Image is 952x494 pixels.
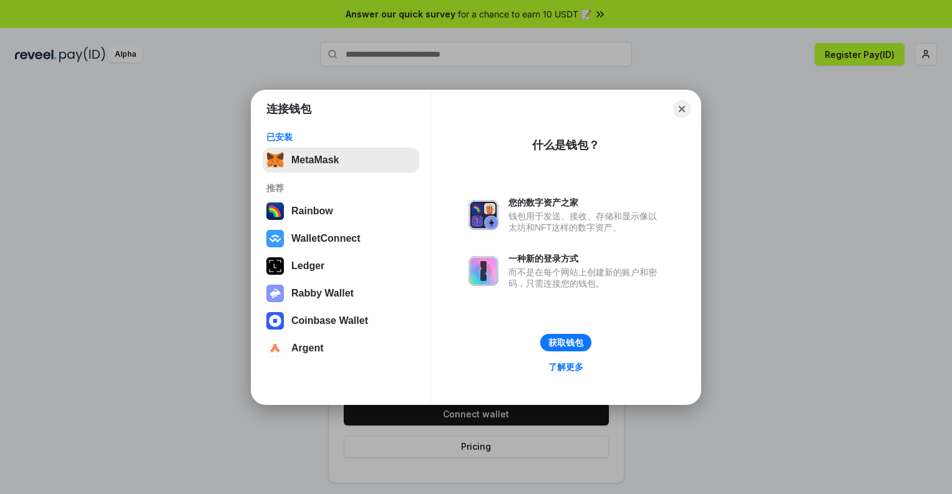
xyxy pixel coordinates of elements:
div: 一种新的登录方式 [508,253,663,264]
img: svg+xml,%3Csvg%20width%3D%2228%22%20height%3D%2228%22%20viewBox%3D%220%200%2028%2028%22%20fill%3D... [266,312,284,330]
button: Ledger [263,254,419,278]
div: Argent [291,343,324,354]
img: svg+xml,%3Csvg%20xmlns%3D%22http%3A%2F%2Fwww.w3.org%2F2000%2Fsvg%22%20fill%3D%22none%22%20viewBox... [469,256,498,286]
button: MetaMask [263,148,419,173]
button: Rainbow [263,199,419,224]
div: 已安装 [266,131,415,143]
img: svg+xml,%3Csvg%20fill%3D%22none%22%20height%3D%2233%22%20viewBox%3D%220%200%2035%2033%22%20width%... [266,151,284,169]
div: MetaMask [291,154,339,166]
img: svg+xml,%3Csvg%20xmlns%3D%22http%3A%2F%2Fwww.w3.org%2F2000%2Fsvg%22%20width%3D%2228%22%20height%3... [266,257,284,275]
div: 您的数字资产之家 [508,197,663,208]
div: 而不是在每个网站上创建新的账户和密码，只需连接您的钱包。 [508,267,663,289]
div: 什么是钱包？ [532,138,600,153]
button: 获取钱包 [540,334,591,351]
img: svg+xml,%3Csvg%20width%3D%22120%22%20height%3D%22120%22%20viewBox%3D%220%200%20120%20120%22%20fil... [266,202,284,220]
div: Ledger [291,260,324,272]
div: 获取钱包 [548,337,583,348]
img: svg+xml,%3Csvg%20width%3D%2228%22%20height%3D%2228%22%20viewBox%3D%220%200%2028%2028%22%20fill%3D... [266,230,284,247]
div: WalletConnect [291,233,361,244]
button: Close [673,100,691,118]
div: Rabby Wallet [291,288,354,299]
div: 了解更多 [548,361,583,373]
button: Coinbase Wallet [263,308,419,333]
img: svg+xml,%3Csvg%20width%3D%2228%22%20height%3D%2228%22%20viewBox%3D%220%200%2028%2028%22%20fill%3D... [266,340,284,357]
a: 了解更多 [541,359,591,375]
div: Coinbase Wallet [291,315,368,326]
button: Argent [263,336,419,361]
button: Rabby Wallet [263,281,419,306]
img: svg+xml,%3Csvg%20xmlns%3D%22http%3A%2F%2Fwww.w3.org%2F2000%2Fsvg%22%20fill%3D%22none%22%20viewBox... [469,200,498,230]
div: 推荐 [266,183,415,194]
div: 钱包用于发送、接收、存储和显示像以太坊和NFT这样的数字资产。 [508,211,663,233]
div: Rainbow [291,206,333,217]
button: WalletConnect [263,226,419,251]
h1: 连接钱包 [266,102,311,116]
img: svg+xml,%3Csvg%20xmlns%3D%22http%3A%2F%2Fwww.w3.org%2F2000%2Fsvg%22%20fill%3D%22none%22%20viewBox... [266,285,284,302]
